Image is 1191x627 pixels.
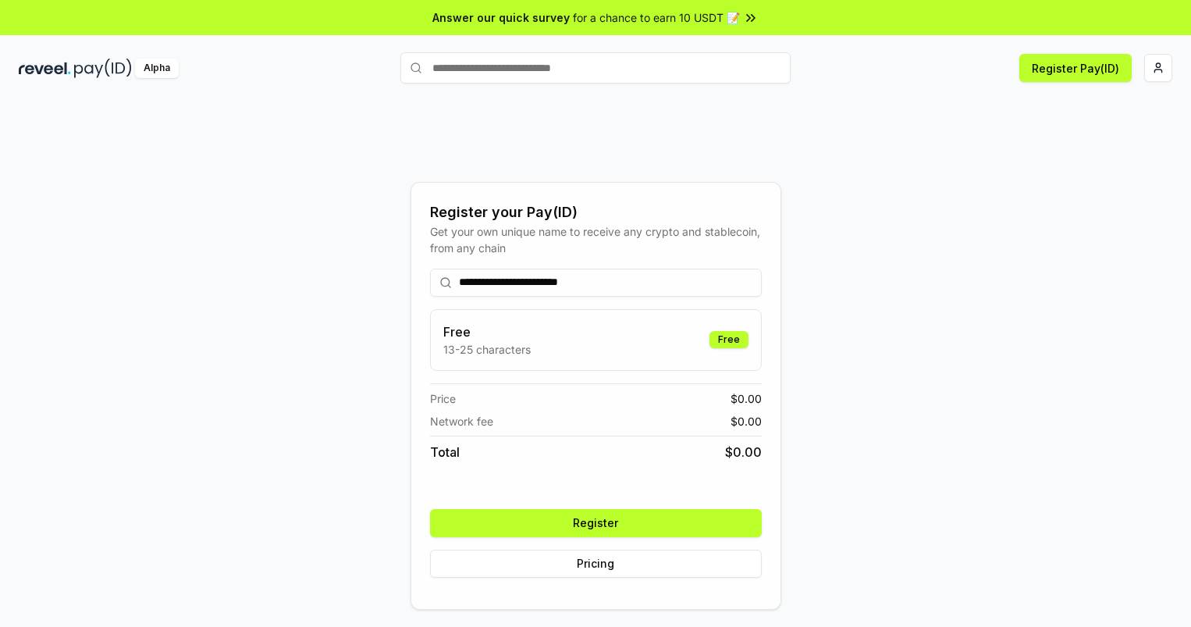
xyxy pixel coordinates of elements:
[731,413,762,429] span: $ 0.00
[1019,54,1132,82] button: Register Pay(ID)
[430,223,762,256] div: Get your own unique name to receive any crypto and stablecoin, from any chain
[731,390,762,407] span: $ 0.00
[432,9,570,26] span: Answer our quick survey
[709,331,748,348] div: Free
[430,443,460,461] span: Total
[19,59,71,78] img: reveel_dark
[443,341,531,358] p: 13-25 characters
[430,413,493,429] span: Network fee
[430,509,762,537] button: Register
[430,390,456,407] span: Price
[430,550,762,578] button: Pricing
[135,59,179,78] div: Alpha
[443,322,531,341] h3: Free
[430,201,762,223] div: Register your Pay(ID)
[573,9,740,26] span: for a chance to earn 10 USDT 📝
[74,59,132,78] img: pay_id
[725,443,762,461] span: $ 0.00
